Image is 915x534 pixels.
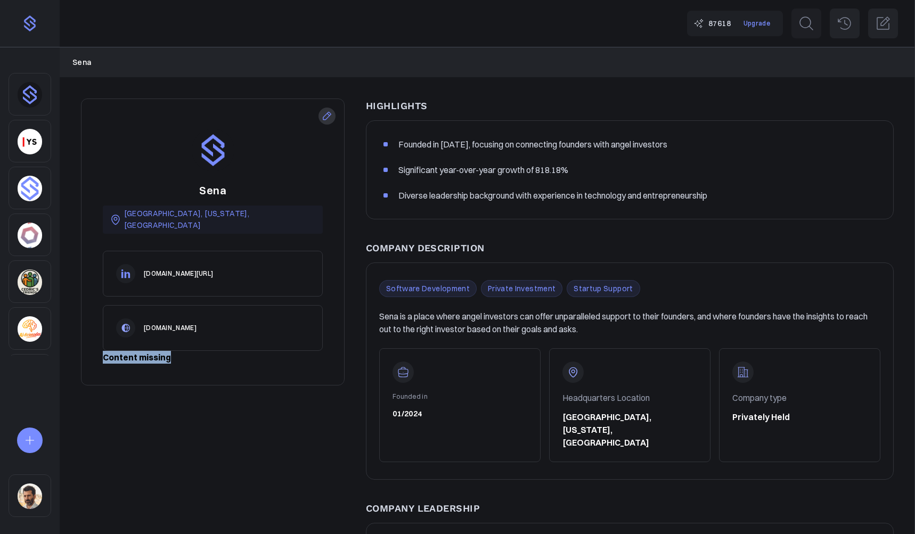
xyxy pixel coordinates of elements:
img: dhnou9yomun9587rl8johsq6w6vr [18,82,42,108]
img: sqr4epb0z8e5jm577i6jxqftq3ng [18,483,42,509]
p: Company type [732,391,867,404]
a: Upgrade [737,15,777,31]
img: 3pj2efuqyeig3cua8agrd6atck9r [18,269,42,295]
p: 01/2024 [393,408,527,420]
p: Sena [199,182,226,199]
p: Founded in [393,391,527,401]
img: dhnou9yomun9587rl8johsq6w6vr [192,129,234,171]
p: Privately Held [732,410,867,423]
a: Sena [72,56,92,68]
p: Company Leadership [366,501,894,516]
p: Diverse leadership background with experience in technology and entrepreneurship [398,189,707,202]
img: yorkseed.co [18,129,42,154]
li: Startup Support [567,280,640,297]
p: Headquarters Location [562,391,697,404]
img: 4sptar4mobdn0q43dsu7jy32kx6j [18,176,42,201]
p: Significant year-over-year growth of 818.18% [398,163,568,176]
nav: Breadcrumb [72,56,902,68]
p: Company Description [366,241,894,256]
p: [GEOGRAPHIC_DATA], [US_STATE], [GEOGRAPHIC_DATA] [562,410,697,449]
li: Software Development [379,280,477,297]
p: [GEOGRAPHIC_DATA], [US_STATE], [GEOGRAPHIC_DATA] [124,208,316,232]
strong: Content missing [103,352,171,363]
p: Highlights [366,98,894,114]
a: [DOMAIN_NAME] [144,323,197,333]
a: [DOMAIN_NAME][URL] [144,268,213,278]
img: purple-logo-18f04229334c5639164ff563510a1dba46e1211543e89c7069427642f6c28bac.png [21,15,38,32]
img: 2jp1kfh9ib76c04m8niqu4f45e0u [18,316,42,342]
img: 4hc3xb4og75h35779zhp6duy5ffo [18,223,42,248]
p: Founded in [DATE], focusing on connecting founders with angel investors [398,138,667,151]
span: 87618 [708,18,731,29]
p: Sena is a place where angel investors can offer unparalleled support to their founders, and where... [379,310,880,335]
li: Private Investment [481,280,562,297]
